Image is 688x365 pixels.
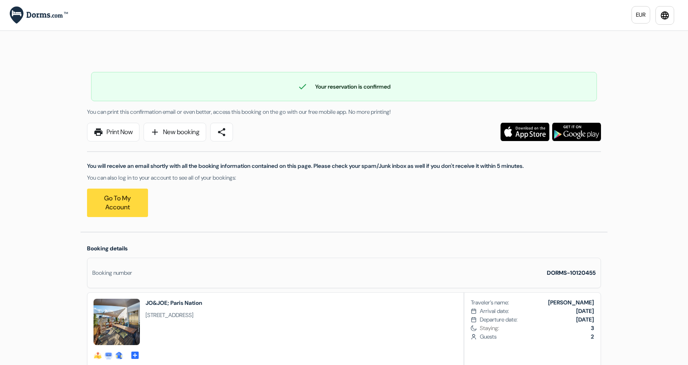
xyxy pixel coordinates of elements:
[87,162,601,170] p: You will receive an email shortly with all the booking information contained on this page. Please...
[144,123,206,141] a: addNew booking
[87,108,391,115] span: You can print this confirmation email or even better, access this booking on the go with our free...
[471,298,509,307] span: Traveler’s name:
[146,311,202,319] span: [STREET_ADDRESS]
[480,315,518,324] span: Departure date:
[146,299,202,307] h2: JO&JOE; Paris Nation
[130,350,140,358] a: add_box
[548,299,594,306] b: [PERSON_NAME]
[591,324,594,332] b: 3
[87,245,128,252] span: Booking details
[501,123,549,141] img: Download the free application
[591,333,594,340] b: 2
[552,123,601,141] img: Download the free application
[576,307,594,315] b: [DATE]
[94,299,140,345] img: _30455_17314273878200.jpg
[91,82,597,91] div: Your reservation is confirmed
[130,350,140,358] span: add_box
[655,6,674,25] a: language
[547,269,596,276] strong: DORMS-10120455
[10,7,68,24] img: Dorms.com
[631,6,650,24] a: EUR
[150,127,160,137] span: add
[480,332,594,341] span: Guests
[87,174,601,182] p: You can also log in to your account to see all of your bookings:
[480,324,594,332] span: Staying:
[87,189,148,217] a: Go to my account
[92,269,132,277] div: Booking number
[87,123,139,141] a: printPrint Now
[298,82,307,91] span: check
[480,307,509,315] span: Arrival date:
[210,123,233,141] a: share
[660,11,670,20] i: language
[94,127,103,137] span: print
[217,127,226,137] span: share
[576,316,594,323] b: [DATE]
